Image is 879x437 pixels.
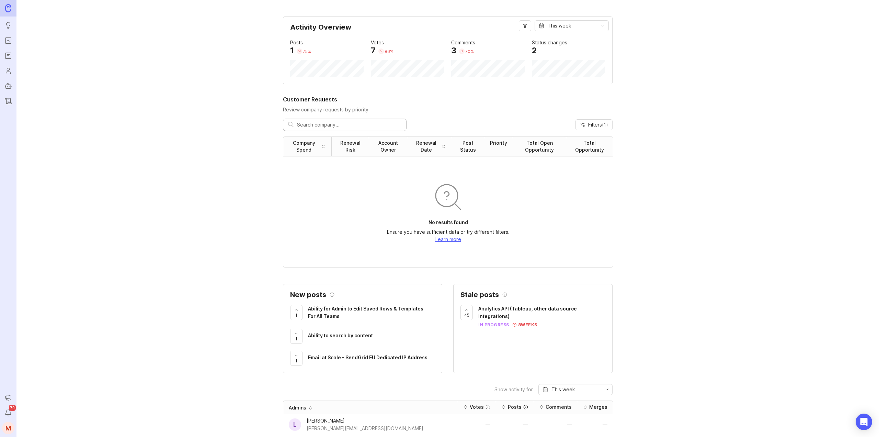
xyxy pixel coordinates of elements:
span: Ability for Admin to Edit Saved Rows & Templates For All Teams [308,306,423,319]
div: 7 [371,46,376,55]
a: Email at Scale - SendGrid EU Dedicated IP Address [308,354,435,363]
div: Renewal Risk [338,140,363,153]
button: Announcements [2,392,14,404]
div: [PERSON_NAME][EMAIL_ADDRESS][DOMAIN_NAME] [307,425,423,432]
button: Notifications [2,407,14,419]
div: Comments [451,39,475,46]
div: Comments [546,404,572,411]
div: Account Owner [374,140,402,153]
div: Votes [371,39,384,46]
a: Autopilot [2,80,14,92]
h2: Stale posts [460,291,499,298]
div: Total Opportunity [572,140,607,153]
div: Votes [470,404,484,411]
div: 1 [290,46,294,55]
button: Filters(1) [575,119,613,130]
span: 1 [295,336,297,342]
div: Status changes [532,39,567,46]
span: 79 [9,405,16,411]
a: Roadmaps [2,50,14,62]
div: Open Intercom Messenger [856,414,872,430]
div: Posts [290,39,303,46]
div: Company Spend [289,140,319,153]
img: Canny Home [5,4,11,12]
a: Users [2,65,14,77]
a: Ability for Admin to Edit Saved Rows & Templates For All Teams [308,305,435,322]
a: Analytics API (Tableau, other data source integrations)in progress8weeks [478,305,605,328]
div: Activity Overview [290,24,605,36]
img: svg+xml;base64,PHN2ZyB3aWR0aD0iMTEiIGhlaWdodD0iMTEiIGZpbGw9Im5vbmUiIHhtbG5zPSJodHRwOi8vd3d3LnczLm... [513,323,516,327]
button: 1 [290,305,302,320]
p: No results found [429,219,468,226]
button: 1 [290,329,302,344]
div: This week [551,386,575,393]
div: 2 [532,46,537,55]
img: svg+xml;base64,PHN2ZyB3aWR0aD0iOTYiIGhlaWdodD0iOTYiIGZpbGw9Im5vbmUiIHhtbG5zPSJodHRwOi8vd3d3LnczLm... [432,181,465,214]
div: — [583,422,607,427]
input: Search company... [297,121,401,129]
div: [PERSON_NAME] [307,417,423,425]
div: 86 % [385,48,393,54]
h2: Customer Requests [283,95,613,103]
div: Post Status [457,140,479,153]
a: Learn more [435,236,461,242]
div: 70 % [465,48,474,54]
span: Email at Scale - SendGrid EU Dedicated IP Address [308,354,427,360]
div: 8 weeks [516,322,537,328]
p: Ensure you have sufficient data or try different filters. [387,229,510,236]
svg: toggle icon [601,387,612,392]
span: 45 [464,312,469,318]
p: Review company requests by priority [283,106,613,113]
a: Ability to search by content [308,332,435,341]
span: Ability to search by content [308,332,373,338]
div: — [501,422,528,427]
span: 1 [295,358,297,364]
button: M [2,422,14,434]
div: L [289,418,301,431]
a: Ideas [2,19,14,32]
div: Merges [589,404,607,411]
div: in progress [478,322,509,328]
div: — [463,422,490,427]
div: Renewal Date [413,140,439,153]
button: 1 [290,351,302,366]
div: — [539,422,572,427]
div: Total Open Opportunity [518,140,561,153]
span: Analytics API (Tableau, other data source integrations) [478,306,577,319]
div: 75 % [303,48,311,54]
div: This week [548,22,571,30]
svg: toggle icon [597,23,608,29]
span: 1 [295,312,297,318]
div: 3 [451,46,456,55]
span: ( 1 ) [602,122,608,128]
button: 45 [460,305,473,320]
span: Filters [588,121,608,128]
div: Admins [289,404,306,411]
a: Portal [2,34,14,47]
h2: New posts [290,291,326,298]
div: Posts [508,404,522,411]
div: Priority [490,140,507,146]
a: Changelog [2,95,14,107]
div: Show activity for [494,387,533,392]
